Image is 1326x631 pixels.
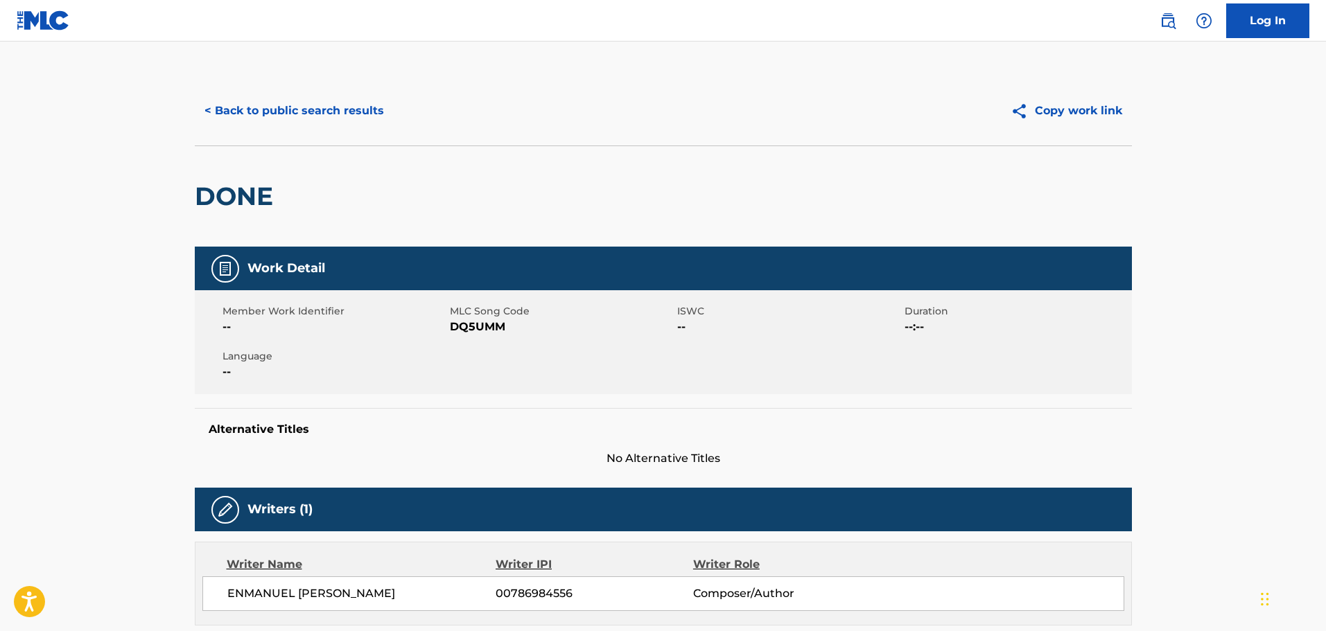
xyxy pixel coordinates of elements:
button: Copy work link [1001,94,1132,128]
span: ISWC [677,304,901,319]
span: Member Work Identifier [223,304,446,319]
img: Work Detail [217,260,234,277]
span: -- [223,319,446,335]
a: Log In [1226,3,1309,38]
div: Writer Name [227,556,496,573]
img: search [1160,12,1176,29]
div: Writer Role [693,556,873,573]
img: MLC Logo [17,10,70,30]
span: --:-- [905,319,1128,335]
span: Language [223,349,446,364]
span: MLC Song Code [450,304,674,319]
img: Writers [217,501,234,518]
button: < Back to public search results [195,94,394,128]
h5: Writers (1) [247,501,313,517]
div: Writer IPI [496,556,693,573]
span: Composer/Author [693,585,873,602]
h5: Alternative Titles [209,423,1118,436]
span: -- [223,364,446,380]
h5: Work Detail [247,260,325,276]
img: Copy work link [1011,103,1035,120]
span: DQ5UMM [450,319,674,335]
span: 00786984556 [496,585,692,602]
span: ENMANUEL [PERSON_NAME] [227,585,496,602]
span: -- [677,319,901,335]
iframe: Chat Widget [1257,565,1326,631]
h2: DONE [195,181,280,212]
a: Public Search [1154,7,1182,35]
div: Help [1190,7,1218,35]
span: Duration [905,304,1128,319]
img: help [1196,12,1212,29]
span: No Alternative Titles [195,450,1132,467]
div: Drag [1261,578,1269,620]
